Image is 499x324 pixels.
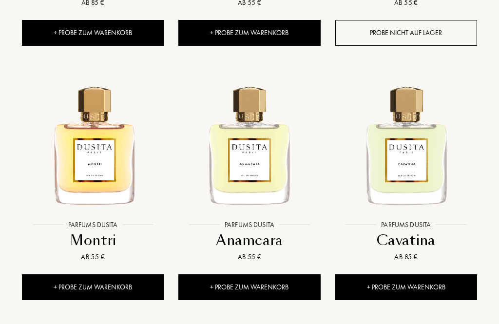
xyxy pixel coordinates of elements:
[22,74,163,214] img: Montri Parfums Dusita
[178,274,320,300] div: + Probe zum Warenkorb
[22,63,164,274] a: Montri Parfums DusitaParfums DusitaMontriAb 55 €
[335,20,477,46] div: Probe nicht auf Lager
[179,74,320,214] img: Anamcara Parfums Dusita
[178,20,320,46] div: + Probe zum Warenkorb
[335,63,477,274] a: Cavatina Parfums DusitaParfums DusitaCavatinaAb 85 €
[182,252,316,262] div: Ab 55 €
[22,20,164,46] div: + Probe zum Warenkorb
[26,231,160,250] div: Montri
[178,63,320,274] a: Anamcara Parfums DusitaParfums DusitaAnamcaraAb 55 €
[339,231,473,250] div: Cavatina
[336,74,477,214] img: Cavatina Parfums Dusita
[182,231,316,250] div: Anamcara
[22,274,164,300] div: + Probe zum Warenkorb
[339,252,473,262] div: Ab 85 €
[26,252,160,262] div: Ab 55 €
[335,274,477,300] div: + Probe zum Warenkorb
